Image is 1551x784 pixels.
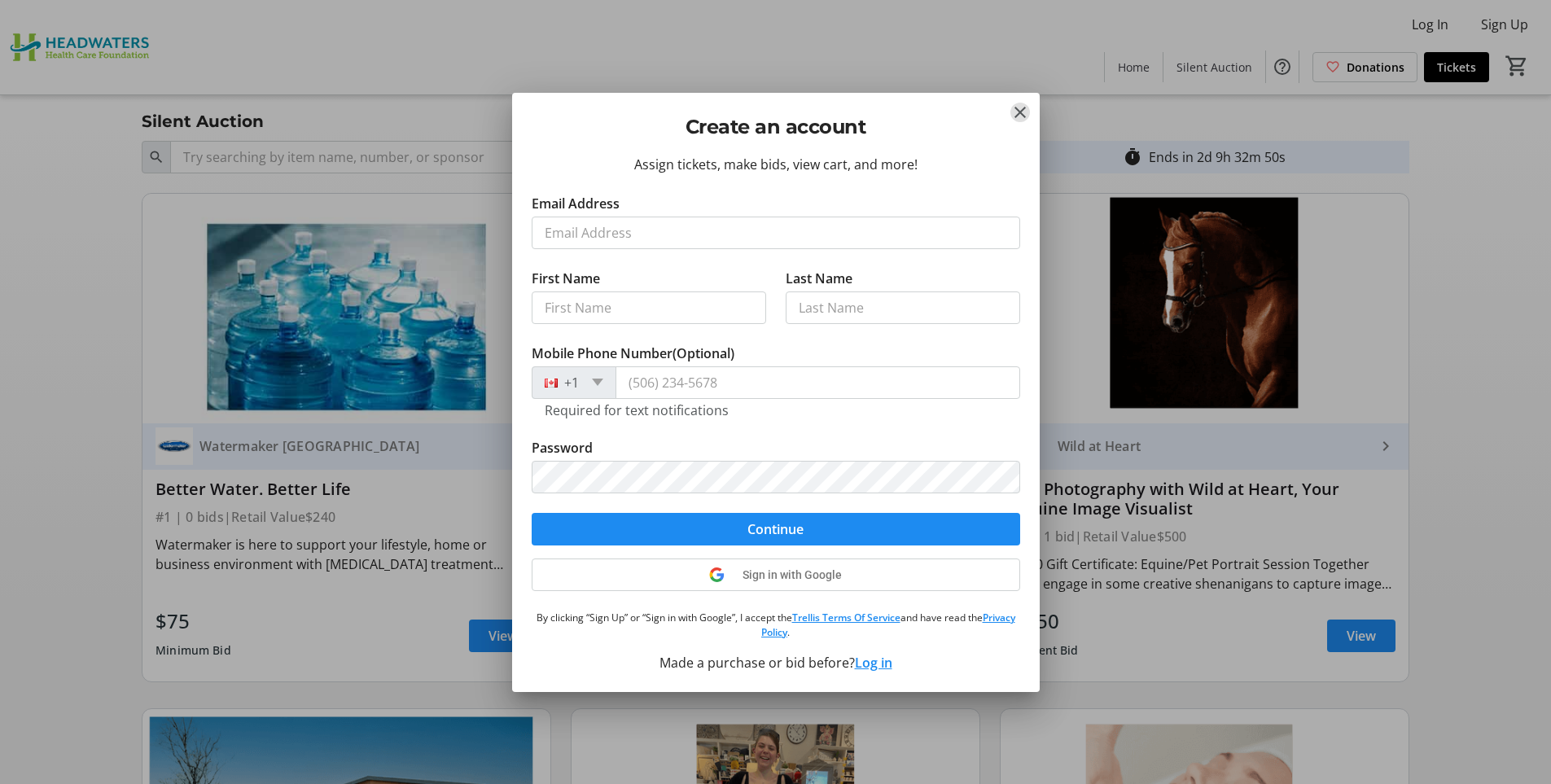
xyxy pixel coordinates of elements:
[1010,103,1030,122] button: Close
[532,269,600,288] label: First Name
[792,611,900,624] a: Trellis Terms Of Service
[532,291,766,324] input: First Name
[532,217,1020,249] input: Email Address
[532,155,1020,174] div: Assign tickets, make bids, view cart, and more!
[855,653,892,672] button: Log in
[532,513,1020,545] button: Continue
[532,558,1020,591] button: Sign in with Google
[545,402,729,418] tr-hint: Required for text notifications
[532,438,593,458] label: Password
[532,344,734,363] label: Mobile Phone Number (Optional)
[761,611,1015,639] a: Privacy Policy
[532,611,1020,640] p: By clicking “Sign Up” or “Sign in with Google”, I accept the and have read the .
[786,269,852,288] label: Last Name
[532,653,1020,672] div: Made a purchase or bid before?
[747,519,804,539] span: Continue
[532,112,1020,142] h2: Create an account
[532,194,620,213] label: Email Address
[616,366,1020,399] input: (506) 234-5678
[743,568,842,581] span: Sign in with Google
[786,291,1020,324] input: Last Name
